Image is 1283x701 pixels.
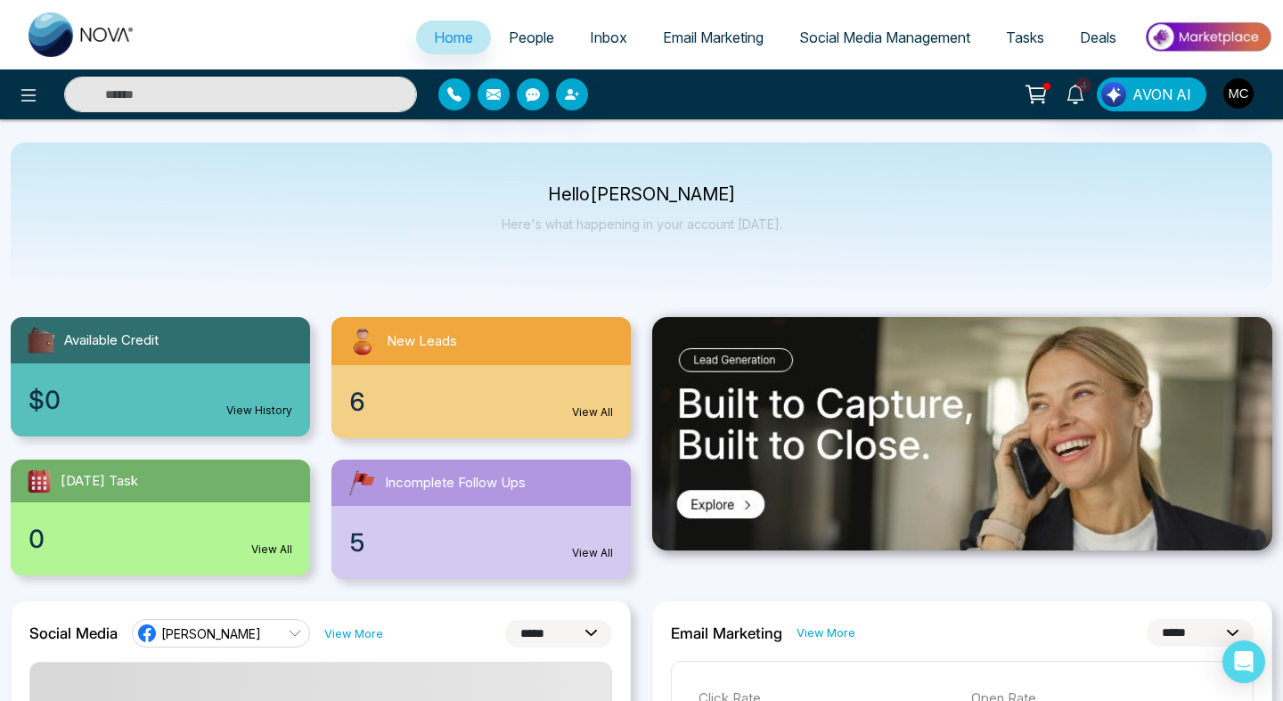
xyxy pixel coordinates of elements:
img: todayTask.svg [25,467,53,495]
a: 4 [1054,77,1097,109]
a: Social Media Management [781,20,988,54]
a: Inbox [572,20,645,54]
p: Hello [PERSON_NAME] [502,187,782,202]
a: View History [226,403,292,419]
span: Available Credit [64,330,159,351]
a: Tasks [988,20,1062,54]
span: Incomplete Follow Ups [385,473,526,493]
a: View More [797,624,855,641]
span: Email Marketing [663,29,764,46]
span: 4 [1075,77,1091,94]
img: followUps.svg [346,467,378,499]
a: People [491,20,572,54]
span: New Leads [387,331,457,352]
img: User Avatar [1223,78,1254,109]
span: Inbox [590,29,627,46]
h2: Social Media [29,624,118,642]
span: Tasks [1006,29,1044,46]
a: View More [324,625,383,642]
h2: Email Marketing [671,624,782,642]
span: AVON AI [1132,84,1191,105]
span: 6 [349,383,365,420]
img: availableCredit.svg [25,324,57,356]
span: Deals [1080,29,1116,46]
span: Social Media Management [799,29,970,46]
div: Open Intercom Messenger [1222,640,1265,683]
a: View All [572,404,613,420]
img: newLeads.svg [346,324,380,358]
a: Incomplete Follow Ups5View All [321,460,641,579]
img: Lead Flow [1101,82,1126,107]
span: People [509,29,554,46]
a: View All [572,545,613,561]
img: Market-place.gif [1143,17,1272,57]
p: Here's what happening in your account [DATE]. [502,216,782,232]
span: [PERSON_NAME] [161,625,261,642]
a: Home [416,20,491,54]
span: 0 [29,520,45,558]
img: Nova CRM Logo [29,12,135,57]
a: View All [251,542,292,558]
span: 5 [349,524,365,561]
span: [DATE] Task [61,471,138,492]
a: New Leads6View All [321,317,641,438]
img: . [652,317,1272,550]
a: Email Marketing [645,20,781,54]
button: AVON AI [1097,77,1206,111]
a: Deals [1062,20,1134,54]
span: Home [434,29,473,46]
span: $0 [29,381,61,419]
